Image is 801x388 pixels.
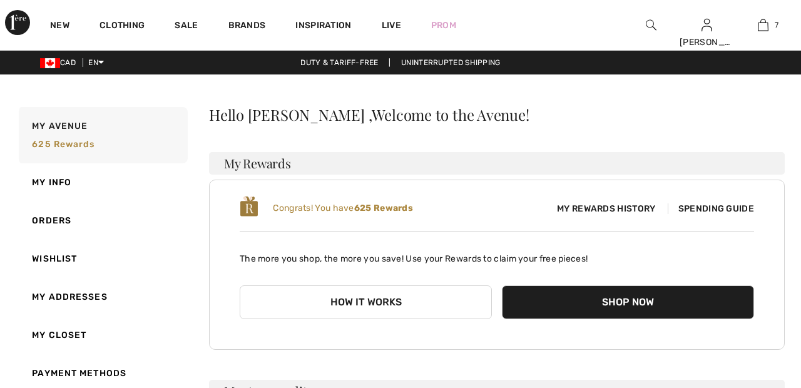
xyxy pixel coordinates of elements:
[295,20,351,33] span: Inspiration
[668,203,754,214] span: Spending Guide
[758,18,768,33] img: My Bag
[209,152,785,175] h3: My Rewards
[702,18,712,33] img: My Info
[16,202,188,240] a: Orders
[382,19,401,32] a: Live
[702,19,712,31] a: Sign In
[240,242,754,265] p: The more you shop, the more you save! Use your Rewards to claim your free pieces!
[547,202,665,215] span: My Rewards History
[273,203,413,213] span: Congrats! You have
[32,120,88,133] span: My Avenue
[502,285,754,319] button: Shop Now
[431,19,456,32] a: Prom
[16,316,188,354] a: My Closet
[372,107,529,122] span: Welcome to the Avenue!
[40,58,81,67] span: CAD
[240,285,492,319] button: How it works
[240,195,258,218] img: loyalty_logo_r.svg
[16,240,188,278] a: Wishlist
[5,10,30,35] img: 1ère Avenue
[354,203,413,213] b: 625 Rewards
[775,19,778,31] span: 7
[16,163,188,202] a: My Info
[40,58,60,68] img: Canadian Dollar
[99,20,145,33] a: Clothing
[88,58,104,67] span: EN
[175,20,198,33] a: Sale
[228,20,266,33] a: Brands
[209,107,785,122] div: Hello [PERSON_NAME] ,
[32,139,94,150] span: 625 rewards
[680,36,735,49] div: [PERSON_NAME]
[50,20,69,33] a: New
[735,18,790,33] a: 7
[16,278,188,316] a: My Addresses
[646,18,656,33] img: search the website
